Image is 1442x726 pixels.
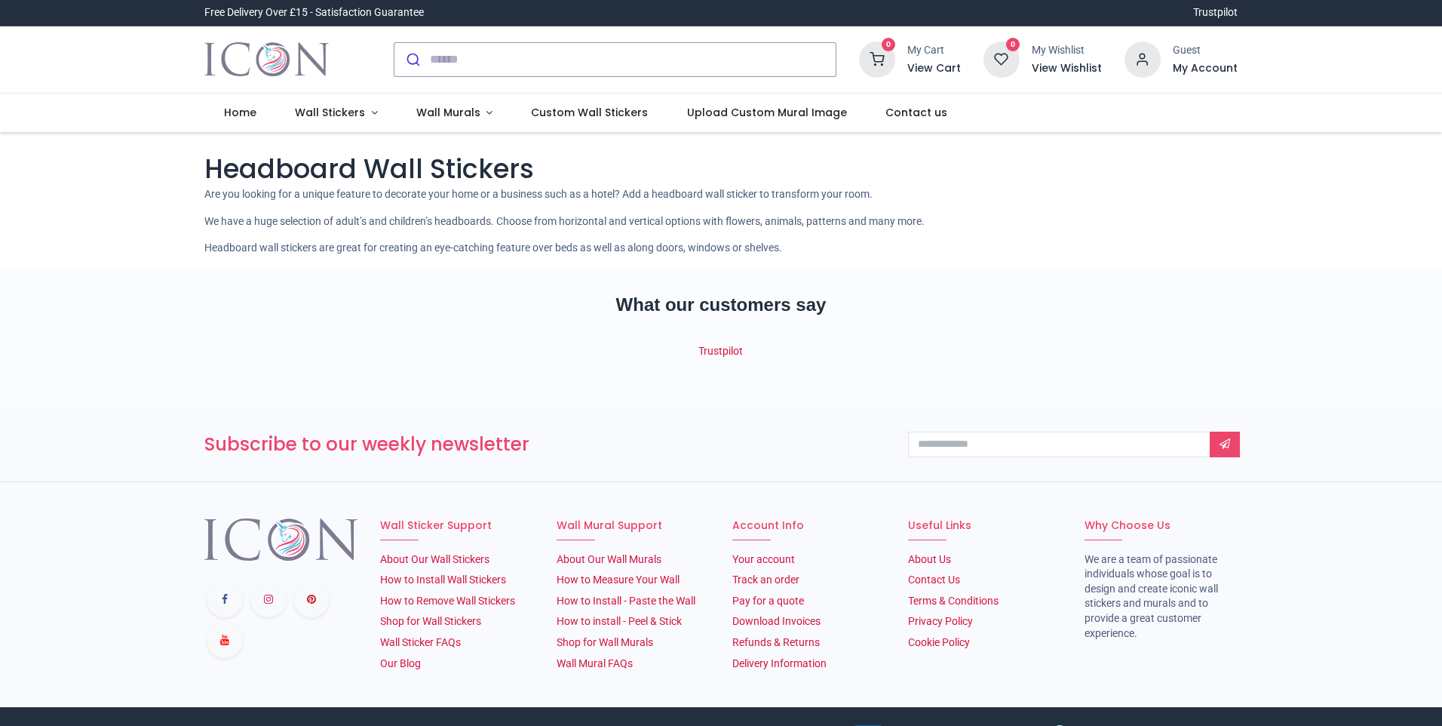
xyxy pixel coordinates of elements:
a: Wall Mural FAQs [557,657,633,669]
span: Custom Wall Stickers [531,105,648,120]
a: Your account [732,553,795,565]
a: Shop for Wall Murals [557,636,653,648]
a: Privacy Policy [908,615,973,627]
a: About Us​ [908,553,951,565]
a: Cookie Policy [908,636,970,648]
a: Shop for Wall Stickers [380,615,481,627]
div: Free Delivery Over £15 - Satisfaction Guarantee [204,5,424,20]
h3: Subscribe to our weekly newsletter [204,432,885,457]
h6: Wall Mural Support [557,518,710,534]
div: My Wishlist [1032,43,1102,58]
span: Wall Murals [416,105,480,120]
a: About Our Wall Stickers [380,553,489,565]
a: Logo of Icon Wall Stickers [204,38,329,81]
button: Submit [394,43,430,76]
a: Contact Us [908,574,960,586]
a: My Account [1173,61,1238,76]
a: Wall Murals [397,94,512,133]
a: Refunds & Returns [732,636,820,648]
a: How to Remove Wall Stickers [380,595,515,607]
a: How to Install Wall Stickers [380,574,506,586]
span: Upload Custom Mural Image [687,105,847,120]
h6: Why Choose Us [1085,518,1238,534]
p: Are you looking for a unique feature to decorate your home or a business such as a hotel? Add a h... [204,187,1238,202]
h6: Account Info [732,518,885,534]
a: Download Invoices [732,615,821,627]
h6: Useful Links [908,518,1061,534]
a: 0 [859,52,895,64]
sup: 0 [1006,38,1020,52]
span: Contact us [885,105,947,120]
a: 0 [983,52,1020,64]
span: Home [224,105,256,120]
li: We are a team of passionate individuals whose goal is to design and create iconic wall stickers a... [1085,552,1238,641]
a: How to Install - Paste the Wall [557,595,695,607]
a: Wall Stickers [275,94,397,133]
a: Track an order [732,574,799,586]
sup: 0 [882,38,896,52]
a: Delivery Information [732,657,827,669]
a: Wall Sticker FAQs [380,636,461,648]
a: Our Blog [380,657,421,669]
p: We have a huge selection of adult’s and children’s headboards. Choose from horizontal and vertica... [204,214,1238,229]
a: Terms & Conditions [908,595,999,607]
a: View Cart [907,61,961,76]
div: My Cart [907,43,961,58]
h1: Headboard Wall Stickers [204,150,1238,187]
a: Pay for a quote [732,595,804,607]
h6: Wall Sticker Support [380,518,533,534]
a: View Wishlist [1032,61,1102,76]
a: How to install - Peel & Stick [557,615,682,627]
img: Icon Wall Stickers [204,38,329,81]
h2: What our customers say [204,292,1238,318]
a: About Our Wall Murals [557,553,661,565]
div: Guest [1173,43,1238,58]
span: Wall Stickers [295,105,365,120]
p: Headboard wall stickers are great for creating an eye-catching feature over beds as well as along... [204,241,1238,256]
a: Trustpilot [698,345,743,357]
a: How to Measure Your Wall [557,574,680,586]
a: Trustpilot [1193,5,1238,20]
